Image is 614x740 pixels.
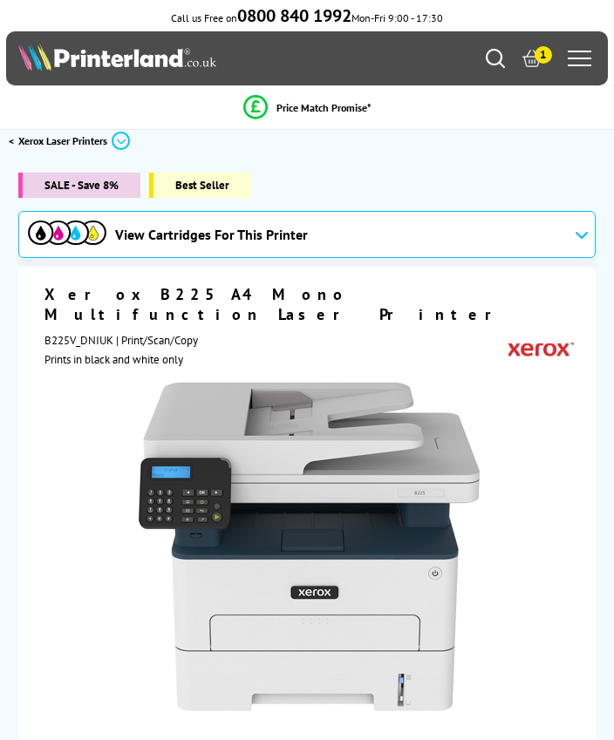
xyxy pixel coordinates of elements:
[115,226,308,243] span: View Cartridges For This Printer
[28,221,106,245] img: cmyk-icon.svg
[237,4,351,27] b: 0800 840 1992
[44,284,574,324] h1: Xerox B225 A4 Mono Multifunction Laser Printer
[18,173,140,198] span: SALE - Save 8%
[508,336,574,362] img: Xerox
[18,43,216,71] img: Printerland Logo
[237,11,351,24] a: 0800 840 1992
[18,132,107,150] span: Xerox Laser Printers
[149,173,251,198] span: Best Seller
[44,352,183,367] i: Prints in black and white only
[276,101,372,114] span: Price Match Promise*
[9,92,605,123] li: modal_Promise
[486,49,505,68] a: Search
[44,333,113,348] span: B225V_DNIUK
[522,49,542,68] a: 1
[18,43,307,74] a: Printerland Logo
[535,46,552,64] span: 1
[116,333,198,348] span: | Print/Scan/Copy
[138,376,480,717] img: Xerox B225
[18,132,134,150] a: Xerox Laser Printers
